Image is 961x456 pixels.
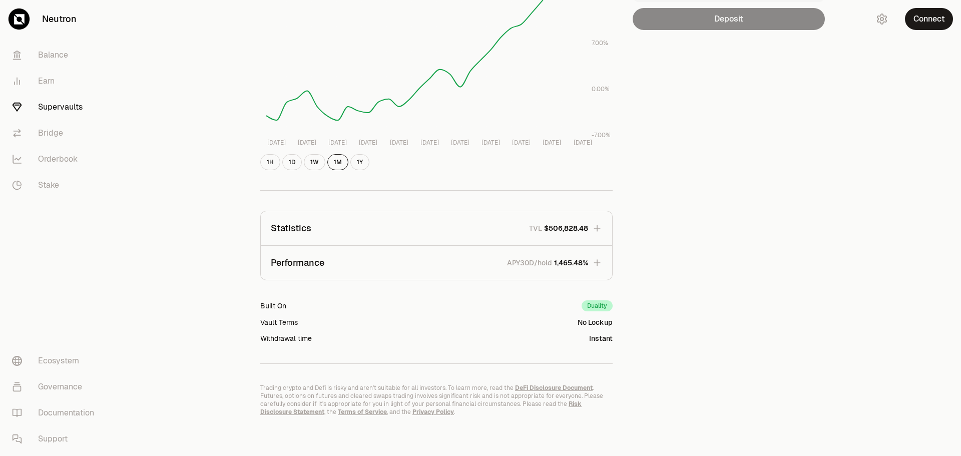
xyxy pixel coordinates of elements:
[592,85,610,93] tspan: 0.00%
[271,221,311,235] p: Statistics
[4,426,108,452] a: Support
[260,392,613,416] p: Futures, options on futures and cleared swaps trading involves significant risk and is not approp...
[507,258,552,268] p: APY30D/hold
[515,384,593,392] a: DeFi Disclosure Document
[512,139,531,147] tspan: [DATE]
[327,154,348,170] button: 1M
[4,68,108,94] a: Earn
[260,154,280,170] button: 1H
[529,223,542,233] p: TVL
[592,39,608,47] tspan: 7.00%
[350,154,369,170] button: 1Y
[4,120,108,146] a: Bridge
[260,301,286,311] div: Built On
[589,333,613,343] div: Instant
[592,131,611,139] tspan: -7.00%
[4,348,108,374] a: Ecosystem
[338,408,387,416] a: Terms of Service
[554,258,588,268] span: 1,465.48%
[261,246,612,280] button: PerformanceAPY30D/hold1,465.48%
[4,400,108,426] a: Documentation
[412,408,454,416] a: Privacy Policy
[574,139,592,147] tspan: [DATE]
[298,139,316,147] tspan: [DATE]
[544,223,588,233] span: $506,828.48
[260,400,582,416] a: Risk Disclosure Statement
[390,139,408,147] tspan: [DATE]
[420,139,439,147] tspan: [DATE]
[905,8,953,30] button: Connect
[267,139,286,147] tspan: [DATE]
[261,211,612,245] button: StatisticsTVL$506,828.48
[4,374,108,400] a: Governance
[482,139,500,147] tspan: [DATE]
[578,317,613,327] div: No Lockup
[260,317,298,327] div: Vault Terms
[260,333,312,343] div: Withdrawal time
[543,139,561,147] tspan: [DATE]
[4,172,108,198] a: Stake
[260,384,613,392] p: Trading crypto and Defi is risky and aren't suitable for all investors. To learn more, read the .
[4,94,108,120] a: Supervaults
[359,139,377,147] tspan: [DATE]
[271,256,324,270] p: Performance
[4,42,108,68] a: Balance
[282,154,302,170] button: 1D
[4,146,108,172] a: Orderbook
[582,300,613,311] div: Duality
[328,139,347,147] tspan: [DATE]
[451,139,469,147] tspan: [DATE]
[304,154,325,170] button: 1W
